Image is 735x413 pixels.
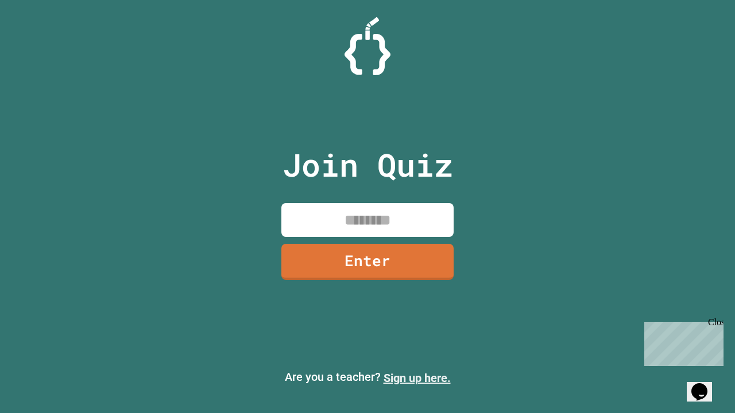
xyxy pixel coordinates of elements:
div: Chat with us now!Close [5,5,79,73]
iframe: chat widget [687,367,724,402]
img: Logo.svg [345,17,390,75]
iframe: chat widget [640,317,724,366]
p: Join Quiz [283,141,453,189]
a: Sign up here. [384,371,451,385]
a: Enter [281,244,454,280]
p: Are you a teacher? [9,368,726,387]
